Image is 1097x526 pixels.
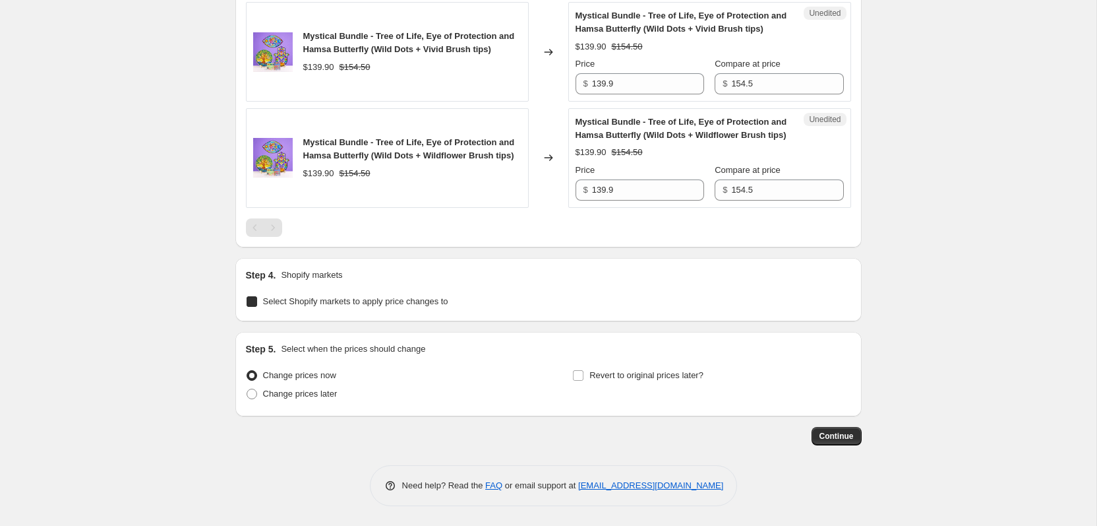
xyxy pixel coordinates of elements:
[253,32,293,72] img: New_Mystical_Collection_Bundle_-_Hamsa_Sun_Moon_and_Yin_Yang_coloured_80x.jpg
[263,296,448,306] span: Select Shopify markets to apply price changes to
[340,167,371,180] strike: $154.50
[281,269,342,282] p: Shopify markets
[715,165,781,175] span: Compare at price
[612,40,643,53] strike: $154.50
[576,165,595,175] span: Price
[583,185,588,195] span: $
[281,343,425,356] p: Select when the prices should change
[812,427,862,445] button: Continue
[589,370,703,380] span: Revert to original prices later?
[819,431,854,442] span: Continue
[263,370,336,380] span: Change prices now
[576,11,787,34] span: Mystical Bundle - Tree of Life, Eye of Protection and Hamsa Butterfly (Wild Dots + Vivid Brush tips)
[485,480,502,490] a: FAQ
[576,146,607,159] div: $139.90
[809,8,841,18] span: Unedited
[246,343,276,356] h2: Step 5.
[303,167,334,180] div: $139.90
[576,40,607,53] div: $139.90
[809,114,841,125] span: Unedited
[715,59,781,69] span: Compare at price
[303,61,334,74] div: $139.90
[576,59,595,69] span: Price
[612,146,643,159] strike: $154.50
[583,79,588,88] span: $
[303,31,515,54] span: Mystical Bundle - Tree of Life, Eye of Protection and Hamsa Butterfly (Wild Dots + Vivid Brush tips)
[246,269,276,282] h2: Step 4.
[246,218,282,237] nav: Pagination
[576,117,787,140] span: Mystical Bundle - Tree of Life, Eye of Protection and Hamsa Butterfly (Wild Dots + Wildflower Bru...
[340,61,371,74] strike: $154.50
[263,389,338,399] span: Change prices later
[723,185,727,195] span: $
[578,480,723,490] a: [EMAIL_ADDRESS][DOMAIN_NAME]
[502,480,578,490] span: or email support at
[723,79,727,88] span: $
[303,137,515,160] span: Mystical Bundle - Tree of Life, Eye of Protection and Hamsa Butterfly (Wild Dots + Wildflower Bru...
[253,138,293,178] img: New_Mystical_Collection_Bundle_-_Hamsa_Sun_Moon_and_Yin_Yang_coloured_80x.jpg
[402,480,486,490] span: Need help? Read the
